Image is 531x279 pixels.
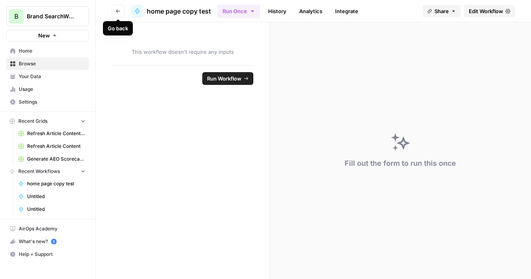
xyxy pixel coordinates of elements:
a: Integrate [330,5,363,18]
a: Analytics [294,5,327,18]
button: Workspace: Brand SearchWorks [6,6,89,26]
a: Home [6,45,89,57]
a: Settings [6,96,89,108]
button: New [6,29,89,41]
span: home page copy test [147,6,211,16]
a: home page copy test [131,5,211,18]
div: Go back [108,24,128,32]
span: Refresh Article Content - COB [27,130,85,137]
span: This workflow doesn't require any inputs [112,48,253,56]
span: Recent Workflows [18,168,60,175]
a: AirOps Academy [6,222,89,235]
span: Your Data [19,73,85,80]
div: What's new? [7,236,89,248]
span: Untitled [27,193,85,200]
span: home page copy test [27,180,85,187]
a: Refresh Article Content - COB [15,127,89,140]
span: Usage [19,86,85,93]
span: Run Workflow [207,75,241,83]
button: Run Workflow [202,72,253,85]
a: Your Data [6,70,89,83]
button: Recent Workflows [6,165,89,177]
button: Share [422,5,461,18]
span: Edit Workflow [469,7,503,15]
button: Run Once [217,4,260,18]
span: Browse [19,60,85,67]
span: New [38,31,50,39]
span: Share [434,7,449,15]
span: B [14,12,18,21]
a: History [263,5,291,18]
a: Refresh Article Content [15,140,89,153]
span: Brand SearchWorks [27,12,75,20]
text: 5 [53,240,55,244]
a: Edit Workflow [464,5,515,18]
a: home page copy test [15,177,89,190]
a: Untitled [15,203,89,216]
button: Help + Support [6,248,89,261]
a: Usage [6,83,89,96]
span: Refresh Article Content [27,143,85,150]
span: Untitled [27,206,85,213]
span: Settings [19,98,85,106]
a: Browse [6,57,89,70]
span: Generate AEO Scorecard - COB [27,155,85,163]
a: Untitled [15,190,89,203]
span: Help + Support [19,251,85,258]
span: Home [19,47,85,55]
a: 5 [51,239,57,244]
span: Recent Grids [18,118,47,125]
span: AirOps Academy [19,225,85,232]
button: Recent Grids [6,115,89,127]
div: Fill out the form to run this once [345,158,456,169]
a: Generate AEO Scorecard - COB [15,153,89,165]
button: What's new? 5 [6,235,89,248]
